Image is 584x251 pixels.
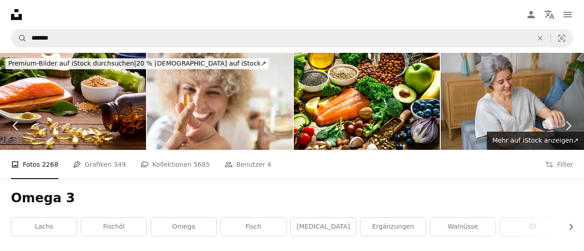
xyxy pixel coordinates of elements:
button: Visuelle Suche [551,30,573,47]
a: Fisch [221,218,286,236]
a: Walnüsse [430,218,495,236]
a: Anmelden / Registrieren [522,5,540,24]
button: Sprache [540,5,558,24]
img: Nahaufnahme einer fröhlichen, lockigen Frau, die der Kamera eine goldene Omega-3-Kapsel mit versc... [147,53,293,150]
a: Ergänzungen [360,218,426,236]
h1: Omega 3 [11,190,573,206]
span: Mehr auf iStock anzeigen ↗ [492,137,579,144]
form: Finden Sie Bildmaterial auf der ganzen Webseite [11,29,573,47]
span: Premium-Bilder auf iStock durchsuchen | [8,60,136,67]
a: Lachs [11,218,77,236]
button: Löschen [530,30,550,47]
div: 20 % [DEMOGRAPHIC_DATA] auf iStock ↗ [5,58,269,69]
button: Unsplash suchen [11,30,27,47]
span: 4 [267,159,271,169]
span: 349 [114,159,126,169]
a: Öl [500,218,565,236]
a: Benutzer 4 [224,150,271,179]
a: Omega [151,218,216,236]
a: Grafiken 349 [73,150,126,179]
img: Gesunde und ausgewogene Lebensmittelgruppe für die Herzpflege [294,53,440,150]
a: Fischöl [81,218,146,236]
a: Startseite — Unsplash [11,9,22,20]
a: [MEDICAL_DATA] [291,218,356,236]
button: Filter [545,150,573,179]
button: Liste nach rechts verschieben [563,218,573,236]
button: Menü [558,5,577,24]
a: Mehr auf iStock anzeigen↗ [487,132,584,150]
a: Kollektionen 5685 [141,150,210,179]
a: Weiter [552,82,584,169]
span: 5685 [193,159,210,169]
